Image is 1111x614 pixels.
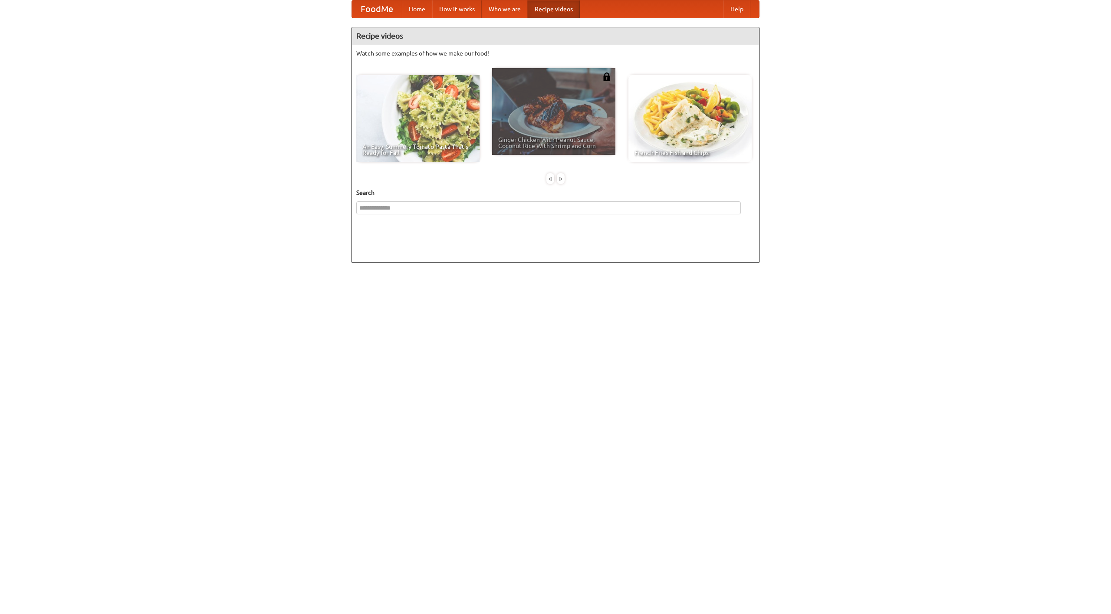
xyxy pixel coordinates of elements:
[352,27,759,45] h4: Recipe videos
[546,173,554,184] div: «
[352,0,402,18] a: FoodMe
[482,0,528,18] a: Who we are
[362,144,473,156] span: An Easy, Summery Tomato Pasta That's Ready for Fall
[723,0,750,18] a: Help
[356,49,755,58] p: Watch some examples of how we make our food!
[628,75,752,162] a: French Fries Fish and Chips
[356,188,755,197] h5: Search
[557,173,565,184] div: »
[602,72,611,81] img: 483408.png
[356,75,480,162] a: An Easy, Summery Tomato Pasta That's Ready for Fall
[634,150,746,156] span: French Fries Fish and Chips
[402,0,432,18] a: Home
[432,0,482,18] a: How it works
[528,0,580,18] a: Recipe videos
